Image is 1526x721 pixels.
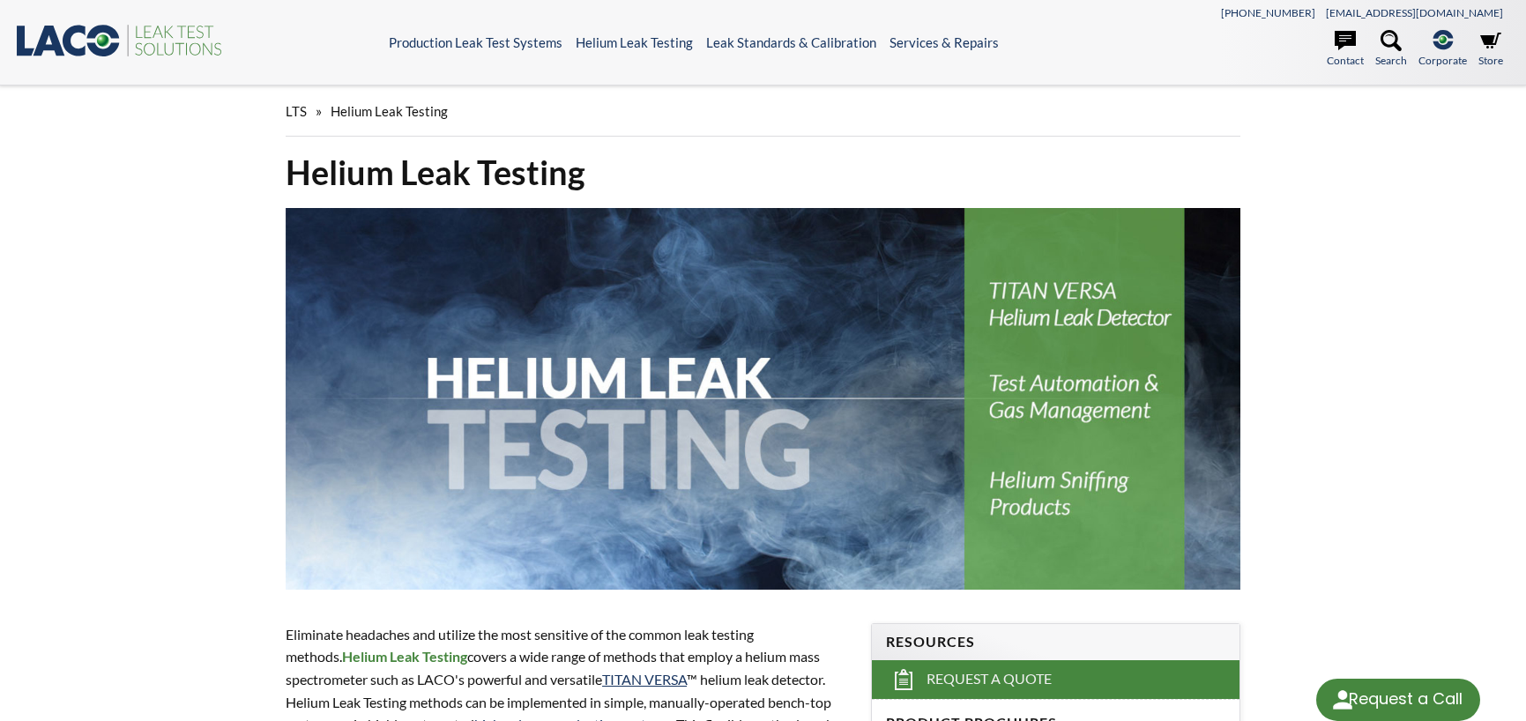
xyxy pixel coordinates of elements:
span: Helium Leak Testing [331,103,448,119]
a: Store [1478,30,1503,69]
a: [EMAIL_ADDRESS][DOMAIN_NAME] [1326,6,1503,19]
h4: Resources [886,633,1225,651]
a: Search [1375,30,1407,69]
img: round button [1329,686,1357,714]
a: TITAN VERSA [602,671,687,688]
a: Leak Standards & Calibration [706,34,876,50]
div: Request a Call [1349,679,1463,719]
a: [PHONE_NUMBER] [1221,6,1315,19]
div: Request a Call [1316,679,1480,721]
strong: Helium Leak Testing [342,648,467,665]
a: Production Leak Test Systems [389,34,562,50]
span: Request a Quote [927,670,1052,688]
h1: Helium Leak Testing [286,151,1240,194]
a: Contact [1327,30,1364,69]
a: Helium Leak Testing [576,34,693,50]
a: Request a Quote [872,660,1239,699]
span: LTS [286,103,307,119]
img: Helium Leak Testing header [286,208,1240,590]
div: » [286,86,1240,137]
a: Services & Repairs [890,34,999,50]
span: Corporate [1418,52,1467,69]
